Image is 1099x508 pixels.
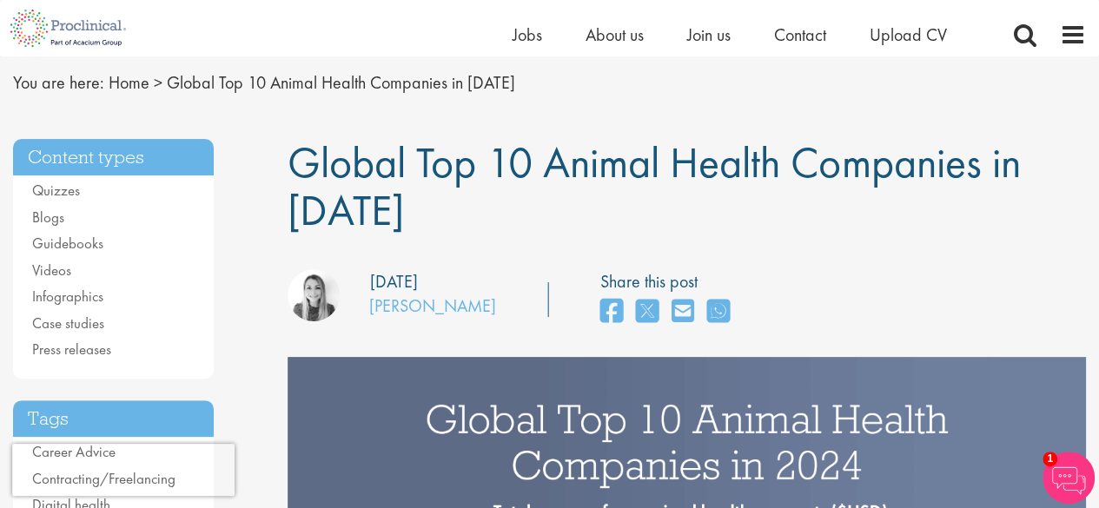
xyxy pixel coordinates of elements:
[32,442,116,461] a: Career Advice
[672,294,694,331] a: share on email
[600,294,623,331] a: share on facebook
[32,287,103,306] a: Infographics
[288,135,1020,238] span: Global Top 10 Animal Health Companies in [DATE]
[154,71,162,94] span: >
[870,23,947,46] a: Upload CV
[586,23,644,46] a: About us
[707,294,730,331] a: share on whats app
[1043,452,1095,504] img: Chatbot
[1043,452,1057,466] span: 1
[288,269,340,321] img: Hannah Burke
[600,269,738,294] label: Share this post
[370,269,418,294] div: [DATE]
[13,400,214,438] h3: Tags
[774,23,826,46] a: Contact
[636,294,659,331] a: share on twitter
[13,71,104,94] span: You are here:
[32,234,103,253] a: Guidebooks
[32,261,71,280] a: Videos
[32,313,104,333] a: Case studies
[32,181,80,200] a: Quizzes
[513,23,542,46] a: Jobs
[32,208,64,227] a: Blogs
[167,71,515,94] span: Global Top 10 Animal Health Companies in [DATE]
[32,340,111,359] a: Press releases
[109,71,149,94] a: breadcrumb link
[369,294,496,317] a: [PERSON_NAME]
[12,444,235,496] iframe: reCAPTCHA
[687,23,731,46] a: Join us
[13,139,214,176] h3: Content types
